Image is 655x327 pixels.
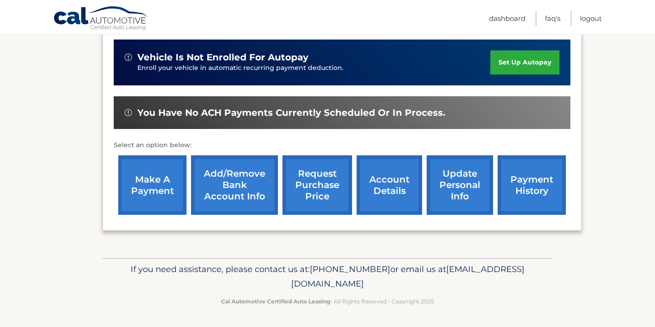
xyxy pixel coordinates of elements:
a: account details [357,155,422,215]
p: Select an option below: [114,140,570,151]
p: If you need assistance, please contact us at: or email us at [108,262,547,291]
a: payment history [498,155,566,215]
a: Cal Automotive [53,6,149,32]
strong: Cal Automotive Certified Auto Leasing [221,298,330,305]
span: [PHONE_NUMBER] [310,264,390,274]
img: alert-white.svg [125,54,132,61]
img: alert-white.svg [125,109,132,116]
a: request purchase price [282,155,352,215]
a: Dashboard [489,11,525,26]
span: vehicle is not enrolled for autopay [137,52,308,63]
a: Add/Remove bank account info [191,155,278,215]
span: You have no ACH payments currently scheduled or in process. [137,107,445,119]
a: update personal info [427,155,493,215]
p: Enroll your vehicle in automatic recurring payment deduction. [137,63,490,73]
a: make a payment [118,155,186,215]
p: - All Rights Reserved - Copyright 2025 [108,297,547,306]
a: set up autopay [490,50,559,74]
span: [EMAIL_ADDRESS][DOMAIN_NAME] [291,264,524,289]
a: FAQ's [545,11,560,26]
a: Logout [580,11,602,26]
